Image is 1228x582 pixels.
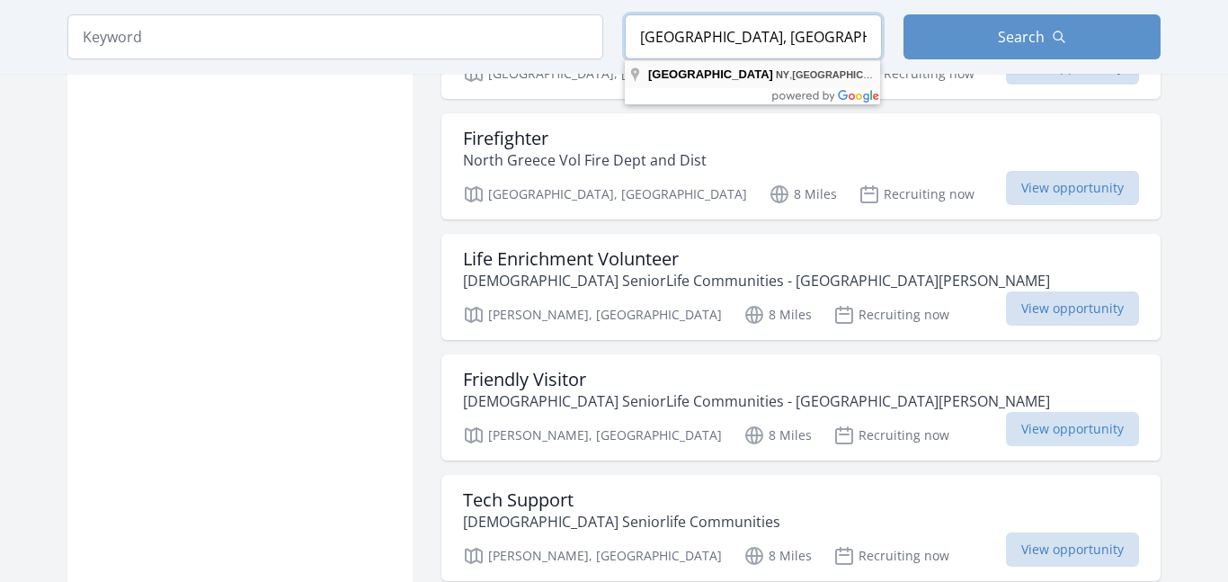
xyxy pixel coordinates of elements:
[463,63,747,85] p: [GEOGRAPHIC_DATA], [GEOGRAPHIC_DATA]
[859,63,974,85] p: Recruiting now
[463,390,1050,412] p: [DEMOGRAPHIC_DATA] SeniorLife Communities - [GEOGRAPHIC_DATA][PERSON_NAME]
[441,234,1161,340] a: Life Enrichment Volunteer [DEMOGRAPHIC_DATA] SeniorLife Communities - [GEOGRAPHIC_DATA][PERSON_NA...
[776,69,898,80] span: ,
[463,545,722,567] p: [PERSON_NAME], [GEOGRAPHIC_DATA]
[1006,171,1139,205] span: View opportunity
[1006,412,1139,446] span: View opportunity
[1006,533,1139,567] span: View opportunity
[463,248,1050,270] h3: Life Enrichment Volunteer
[998,26,1045,48] span: Search
[859,184,974,205] p: Recruiting now
[441,354,1161,461] a: Friendly Visitor [DEMOGRAPHIC_DATA] SeniorLife Communities - [GEOGRAPHIC_DATA][PERSON_NAME] [PERS...
[648,67,773,81] span: [GEOGRAPHIC_DATA]
[625,14,882,59] input: Location
[833,304,949,326] p: Recruiting now
[833,425,949,446] p: Recruiting now
[463,304,722,326] p: [PERSON_NAME], [GEOGRAPHIC_DATA]
[463,369,1050,390] h3: Friendly Visitor
[441,475,1161,581] a: Tech Support [DEMOGRAPHIC_DATA] Seniorlife Communities [PERSON_NAME], [GEOGRAPHIC_DATA] 8 Miles R...
[463,511,780,533] p: [DEMOGRAPHIC_DATA] Seniorlife Communities
[743,304,812,326] p: 8 Miles
[463,128,707,149] h3: Firefighter
[67,14,603,59] input: Keyword
[743,425,812,446] p: 8 Miles
[792,69,898,80] span: [GEOGRAPHIC_DATA]
[463,489,780,511] h3: Tech Support
[463,149,707,171] p: North Greece Vol Fire Dept and Dist
[441,113,1161,219] a: Firefighter North Greece Vol Fire Dept and Dist [GEOGRAPHIC_DATA], [GEOGRAPHIC_DATA] 8 Miles Recr...
[776,69,789,80] span: NY
[463,425,722,446] p: [PERSON_NAME], [GEOGRAPHIC_DATA]
[903,14,1161,59] button: Search
[769,184,837,205] p: 8 Miles
[463,184,747,205] p: [GEOGRAPHIC_DATA], [GEOGRAPHIC_DATA]
[1006,291,1139,326] span: View opportunity
[463,270,1050,291] p: [DEMOGRAPHIC_DATA] SeniorLife Communities - [GEOGRAPHIC_DATA][PERSON_NAME]
[743,545,812,567] p: 8 Miles
[833,545,949,567] p: Recruiting now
